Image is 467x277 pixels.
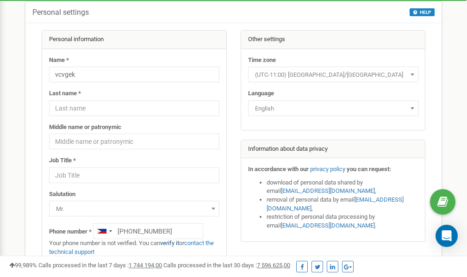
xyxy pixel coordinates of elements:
[42,31,226,49] div: Personal information
[257,262,290,269] u: 7 596 625,00
[267,196,418,213] li: removal of personal data by email ,
[310,166,345,172] a: privacy policy
[49,123,121,132] label: Middle name or patronymic
[49,134,219,149] input: Middle name or patronymic
[93,224,115,239] div: Telephone country code
[241,31,425,49] div: Other settings
[32,8,89,17] h5: Personal settings
[241,140,425,159] div: Information about data privacy
[251,102,415,115] span: English
[267,179,418,196] li: download of personal data shared by email ,
[49,201,219,216] span: Mr.
[248,166,309,172] strong: In accordance with our
[49,156,76,165] label: Job Title *
[281,222,375,229] a: [EMAIL_ADDRESS][DOMAIN_NAME]
[49,228,92,236] label: Phone number *
[347,166,391,172] strong: you can request:
[248,100,418,116] span: English
[410,8,435,16] button: HELP
[163,262,290,269] span: Calls processed in the last 30 days :
[49,240,214,255] a: contact the technical support
[49,56,69,65] label: Name *
[436,225,458,247] div: Open Intercom Messenger
[49,190,75,199] label: Salutation
[267,196,404,212] a: [EMAIL_ADDRESS][DOMAIN_NAME]
[49,67,219,82] input: Name
[93,223,203,239] input: +1-800-555-55-55
[52,203,216,215] span: Mr.
[251,68,415,81] span: (UTC-11:00) Pacific/Midway
[248,89,274,98] label: Language
[49,89,81,98] label: Last name *
[281,187,375,194] a: [EMAIL_ADDRESS][DOMAIN_NAME]
[248,67,418,82] span: (UTC-11:00) Pacific/Midway
[9,262,37,269] span: 99,989%
[49,239,219,256] p: Your phone number is not verified. You can or
[49,167,219,183] input: Job Title
[38,262,162,269] span: Calls processed in the last 7 days :
[160,240,179,246] a: verify it
[248,56,276,65] label: Time zone
[49,100,219,116] input: Last name
[267,213,418,230] li: restriction of personal data processing by email .
[129,262,162,269] u: 1 744 194,00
